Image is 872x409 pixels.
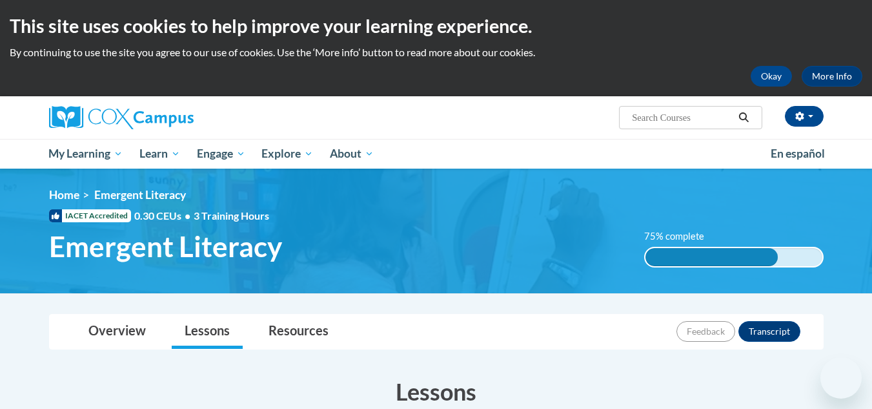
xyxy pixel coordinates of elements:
[134,209,194,223] span: 0.30 CEUs
[820,357,862,399] iframe: Button to launch messaging window
[261,146,313,162] span: Explore
[771,147,825,160] span: En español
[49,209,131,222] span: IACET Accredited
[76,315,159,349] a: Overview
[644,229,718,244] label: 75% complete
[676,321,735,342] button: Feedback
[188,139,254,169] a: Engage
[49,229,282,264] span: Emergent Literacy
[785,106,824,127] button: Account Settings
[256,315,341,349] a: Resources
[41,139,132,169] a: My Learning
[197,146,245,162] span: Engage
[10,13,862,39] h2: This site uses cookies to help improve your learning experience.
[48,146,123,162] span: My Learning
[762,140,833,167] a: En español
[49,106,294,129] a: Cox Campus
[185,209,190,222] span: •
[321,139,382,169] a: About
[30,139,843,169] div: Main menu
[139,146,180,162] span: Learn
[194,209,269,222] span: 3 Training Hours
[330,146,374,162] span: About
[94,188,186,202] span: Emergent Literacy
[49,375,824,408] h3: Lessons
[802,66,862,87] a: More Info
[172,315,243,349] a: Lessons
[631,110,734,125] input: Search Courses
[131,139,188,169] a: Learn
[49,188,79,202] a: Home
[10,45,862,59] p: By continuing to use the site you agree to our use of cookies. Use the ‘More info’ button to read...
[738,321,800,342] button: Transcript
[734,110,753,125] button: Search
[253,139,321,169] a: Explore
[645,248,778,266] div: 75% complete
[49,106,194,129] img: Cox Campus
[751,66,792,87] button: Okay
